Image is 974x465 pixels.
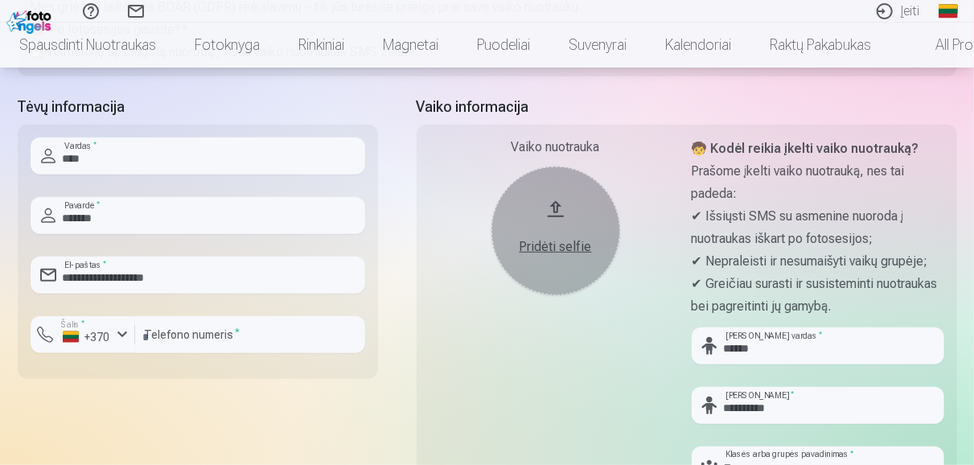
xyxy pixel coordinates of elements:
div: Vaiko nuotrauka [429,138,682,157]
a: Magnetai [364,23,458,68]
h5: Tėvų informacija [18,96,378,118]
a: Kalendoriai [646,23,750,68]
label: Šalis [56,319,89,331]
p: ✔ Greičiau surasti ir susisteminti nuotraukas bei pagreitinti jų gamybą. [692,273,944,318]
div: Pridėti selfie [508,237,604,257]
p: Prašome įkelti vaiko nuotrauką, nes tai padeda: [692,160,944,205]
a: Rinkiniai [279,23,364,68]
a: Suvenyrai [549,23,646,68]
a: Puodeliai [458,23,549,68]
img: /fa2 [6,6,55,34]
a: Fotoknyga [175,23,279,68]
a: Raktų pakabukas [750,23,890,68]
button: Šalis*+370 [31,316,135,353]
p: ✔ Nepraleisti ir nesumaišyti vaikų grupėje; [692,250,944,273]
button: Pridėti selfie [491,167,620,295]
p: ✔ Išsiųsti SMS su asmenine nuoroda į nuotraukas iškart po fotosesijos; [692,205,944,250]
h5: Vaiko informacija [417,96,957,118]
div: +370 [63,329,111,345]
strong: 🧒 Kodėl reikia įkelti vaiko nuotrauką? [692,141,919,156]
